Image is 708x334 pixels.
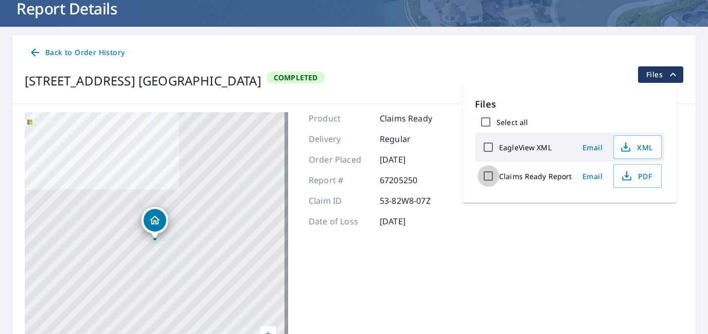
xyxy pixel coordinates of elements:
span: XML [620,141,653,153]
p: 53-82W8-07Z [380,195,441,207]
label: Select all [497,117,528,127]
p: Order Placed [309,153,370,166]
a: Back to Order History [25,43,129,62]
span: Files [646,68,679,81]
button: Email [576,168,609,184]
label: EagleView XML [499,143,552,152]
div: [STREET_ADDRESS] [GEOGRAPHIC_DATA] [25,72,261,90]
span: Email [580,143,605,152]
p: [DATE] [380,215,441,227]
div: Dropped pin, building 1, Residential property, 186 White Rock Ct. Dripping Springs, TX 78620 [141,207,168,239]
p: Claims Ready [380,112,441,125]
button: filesDropdownBtn-67205250 [638,66,683,83]
span: Back to Order History [29,46,125,59]
span: Email [580,171,605,181]
p: Files [475,97,664,111]
button: XML [613,135,662,159]
p: Delivery [309,133,370,145]
p: Regular [380,133,441,145]
button: Email [576,139,609,155]
p: 67205250 [380,174,441,186]
button: PDF [613,164,662,188]
p: Date of Loss [309,215,370,227]
label: Claims Ready Report [499,171,572,181]
p: Claim ID [309,195,370,207]
p: Product [309,112,370,125]
p: [DATE] [380,153,441,166]
span: Completed [268,73,324,82]
span: PDF [620,170,653,182]
p: Report # [309,174,370,186]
